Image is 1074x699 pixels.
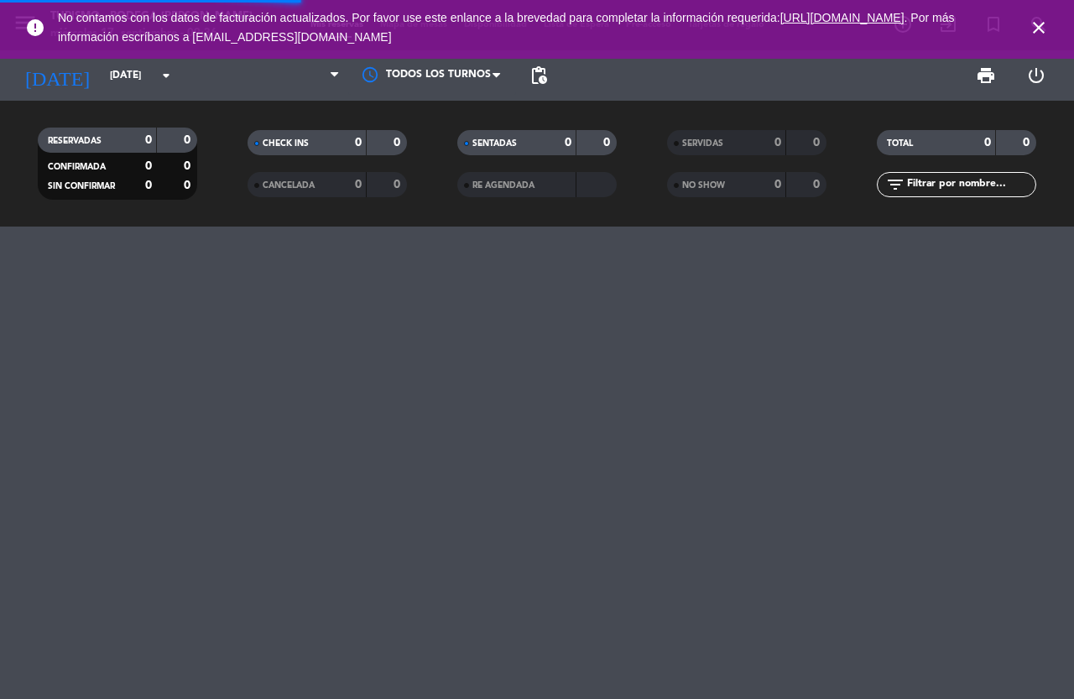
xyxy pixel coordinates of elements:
strong: 0 [394,137,404,149]
strong: 0 [774,137,781,149]
strong: 0 [184,180,194,191]
span: SENTADAS [472,139,517,148]
span: print [976,65,996,86]
div: LOG OUT [1011,50,1061,101]
strong: 0 [984,137,991,149]
i: close [1029,18,1049,38]
strong: 0 [145,134,152,146]
i: [DATE] [13,57,102,94]
span: RE AGENDADA [472,181,534,190]
span: CHECK INS [263,139,309,148]
i: filter_list [885,175,905,195]
i: power_settings_new [1026,65,1046,86]
strong: 0 [145,160,152,172]
span: CANCELADA [263,181,315,190]
strong: 0 [813,137,823,149]
strong: 0 [1023,137,1033,149]
strong: 0 [813,179,823,190]
i: error [25,18,45,38]
strong: 0 [565,137,571,149]
span: RESERVADAS [48,137,102,145]
a: . Por más información escríbanos a [EMAIL_ADDRESS][DOMAIN_NAME] [58,11,954,44]
span: TOTAL [887,139,913,148]
strong: 0 [184,160,194,172]
a: [URL][DOMAIN_NAME] [780,11,905,24]
strong: 0 [774,179,781,190]
strong: 0 [355,137,362,149]
span: SIN CONFIRMAR [48,182,115,190]
strong: 0 [603,137,613,149]
span: pending_actions [529,65,549,86]
span: SERVIDAS [682,139,723,148]
input: Filtrar por nombre... [905,175,1035,194]
strong: 0 [394,179,404,190]
i: arrow_drop_down [156,65,176,86]
strong: 0 [355,179,362,190]
strong: 0 [184,134,194,146]
strong: 0 [145,180,152,191]
span: NO SHOW [682,181,725,190]
span: No contamos con los datos de facturación actualizados. Por favor use este enlance a la brevedad p... [58,11,954,44]
span: CONFIRMADA [48,163,106,171]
